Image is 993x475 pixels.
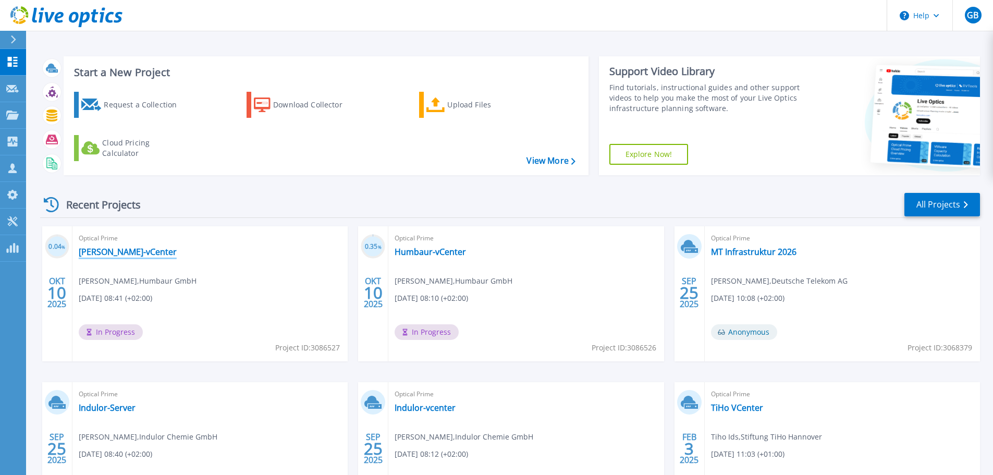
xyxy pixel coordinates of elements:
span: Tiho Ids , Stiftung TiHo Hannover [711,431,822,443]
span: Project ID: 3086527 [275,342,340,354]
a: View More [526,156,575,166]
a: Indulor-Server [79,403,136,413]
a: Humbaur-vCenter [395,247,466,257]
a: Cloud Pricing Calculator [74,135,190,161]
span: Optical Prime [711,233,974,244]
div: Find tutorials, instructional guides and other support videos to help you make the most of your L... [609,82,804,114]
span: [PERSON_NAME] , Humbaur GmbH [395,275,512,287]
div: Cloud Pricing Calculator [102,138,186,159]
span: [PERSON_NAME] , Indulor Chemie GmbH [395,431,533,443]
span: 10 [364,288,383,297]
span: GB [967,11,978,19]
a: Explore Now! [609,144,689,165]
span: % [378,244,382,250]
span: Optical Prime [79,233,341,244]
span: Optical Prime [395,388,657,400]
span: Project ID: 3086526 [592,342,656,354]
span: Optical Prime [79,388,341,400]
span: Optical Prime [711,388,974,400]
span: [PERSON_NAME] , Indulor Chemie GmbH [79,431,217,443]
div: Download Collector [273,94,357,115]
a: Upload Files [419,92,535,118]
span: % [62,244,65,250]
div: FEB 2025 [679,430,699,468]
a: Indulor-vcenter [395,403,456,413]
span: [DATE] 08:10 (+02:00) [395,293,468,304]
div: Support Video Library [609,65,804,78]
a: [PERSON_NAME]-vCenter [79,247,177,257]
a: TiHo VCenter [711,403,763,413]
span: [DATE] 08:12 (+02:00) [395,448,468,460]
div: SEP 2025 [363,430,383,468]
span: Optical Prime [395,233,657,244]
span: [DATE] 08:41 (+02:00) [79,293,152,304]
span: 10 [47,288,66,297]
span: 25 [47,444,66,453]
a: Request a Collection [74,92,190,118]
span: Anonymous [711,324,777,340]
div: SEP 2025 [47,430,67,468]
span: 3 [684,444,694,453]
span: Project ID: 3068379 [908,342,972,354]
div: Recent Projects [40,192,155,217]
div: Upload Files [447,94,531,115]
span: [DATE] 08:40 (+02:00) [79,448,152,460]
div: OKT 2025 [363,274,383,312]
span: In Progress [395,324,459,340]
h3: 0.35 [361,241,385,253]
span: 25 [680,288,698,297]
h3: Start a New Project [74,67,575,78]
a: All Projects [904,193,980,216]
a: MT Infrastruktur 2026 [711,247,796,257]
div: OKT 2025 [47,274,67,312]
span: In Progress [79,324,143,340]
span: [DATE] 10:08 (+02:00) [711,293,784,304]
span: [DATE] 11:03 (+01:00) [711,448,784,460]
span: 25 [364,444,383,453]
a: Download Collector [247,92,363,118]
h3: 0.04 [45,241,69,253]
span: [PERSON_NAME] , Humbaur GmbH [79,275,197,287]
div: SEP 2025 [679,274,699,312]
span: [PERSON_NAME] , Deutsche Telekom AG [711,275,848,287]
div: Request a Collection [104,94,187,115]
